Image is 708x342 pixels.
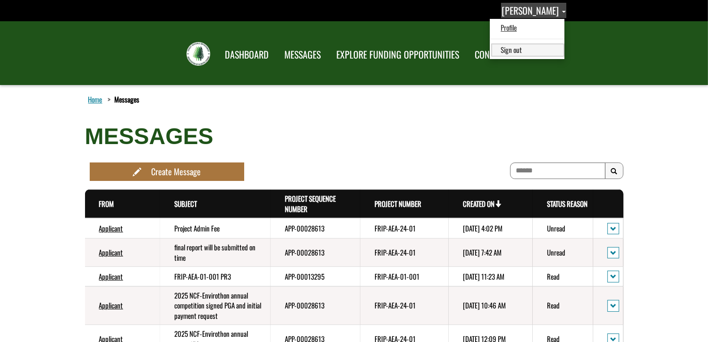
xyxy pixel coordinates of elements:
button: Search Results [605,162,623,180]
td: 10/8/2025 4:02 PM [449,218,533,238]
td: Applicant [85,267,161,287]
a: Chantelle Bambrick [501,3,566,18]
a: Status Reason [547,198,588,209]
td: FRIP-AEA-24-01 [360,286,449,325]
h1: MESSAGES [85,124,623,149]
img: FRIAA Submissions Portal [187,42,210,66]
button: action menu [607,300,619,312]
nav: Main Navigation [217,40,526,67]
a: Profile [491,21,564,34]
a: CONTACT US [468,43,526,67]
li: Messages [106,94,140,104]
time: [DATE] 7:42 AM [463,247,502,257]
td: Unread [533,239,594,267]
td: Unread [533,218,594,238]
td: action menu [593,218,623,238]
td: APP-00028613 [271,286,360,325]
td: FRIP-AEA-24-01 [360,218,449,238]
a: Home [86,93,104,105]
td: Read [533,286,594,325]
a: Sign out [491,43,564,56]
button: action menu [607,223,619,235]
a: Create Message [90,162,244,181]
td: 3/4/2024 10:46 AM [449,286,533,325]
a: Applicant [99,300,123,310]
time: [DATE] 11:23 AM [463,271,504,282]
a: DASHBOARD [218,43,276,67]
a: Subject [174,198,197,209]
td: Applicant [85,239,161,267]
td: Project Admin Fee [160,218,271,238]
a: Applicant [99,271,123,282]
td: final report will be submitted on time [160,239,271,267]
td: Applicant [85,286,161,325]
a: Project Sequence Number [285,193,336,214]
a: Project Number [375,198,421,209]
td: Applicant [85,218,161,238]
td: action menu [593,267,623,287]
a: Applicant [99,247,123,257]
td: action menu [593,239,623,267]
a: MESSAGES [278,43,328,67]
input: To search on partial text, use the asterisk (*) wildcard character. [510,162,606,179]
a: From [99,198,114,209]
time: [DATE] 10:46 AM [463,300,506,310]
a: Applicant [99,223,123,233]
button: action menu [607,271,619,282]
th: Actions [593,190,623,218]
span: [PERSON_NAME] [502,3,559,17]
td: action menu [593,286,623,325]
td: APP-00013295 [271,267,360,287]
button: action menu [607,247,619,259]
td: FRIP-AEA-01-001 PR3 [160,267,271,287]
td: FRIP-AEA-01-001 [360,267,449,287]
td: 10/1/2025 7:42 AM [449,239,533,267]
td: 7/3/2024 11:23 AM [449,267,533,287]
time: [DATE] 4:02 PM [463,223,503,233]
td: 2025 NCF-Envirothon annual competition signed PGA and initial payment request [160,286,271,325]
td: APP-00028613 [271,218,360,238]
a: EXPLORE FUNDING OPPORTUNITIES [330,43,467,67]
td: APP-00028613 [271,239,360,267]
td: FRIP-AEA-24-01 [360,239,449,267]
a: Created On [463,198,502,209]
div: Create Message [151,166,201,178]
td: Read [533,267,594,287]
